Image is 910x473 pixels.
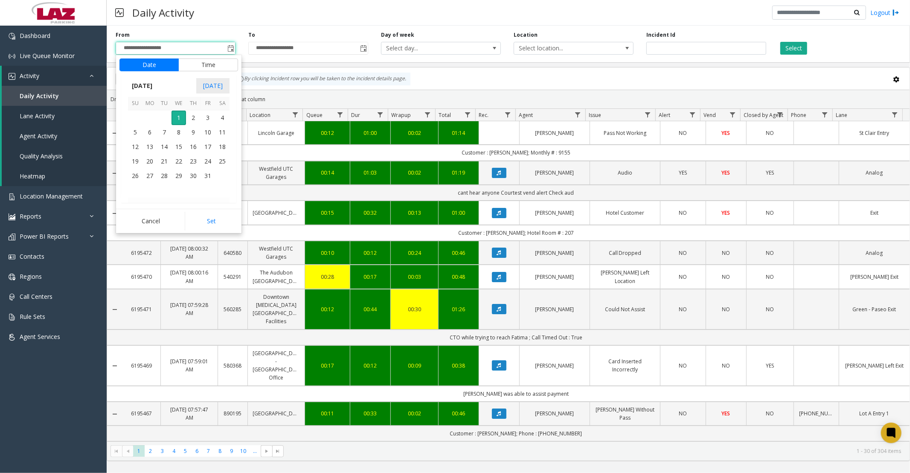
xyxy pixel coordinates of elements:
span: YES [722,410,730,417]
a: Logout [870,8,899,17]
span: NO [722,362,730,369]
div: 00:17 [310,362,345,370]
a: [PERSON_NAME] Left Exit [844,362,904,370]
a: [PERSON_NAME] [525,305,584,313]
span: Location Management [20,192,83,200]
td: Tuesday, October 7, 2025 [157,125,172,140]
td: Sunday, October 12, 2025 [128,140,142,154]
div: 00:46 [444,249,474,257]
td: Thursday, October 9, 2025 [186,125,201,140]
span: 26 [128,169,142,183]
td: Saturday, October 4, 2025 [215,111,230,125]
div: 00:12 [355,249,385,257]
td: Monday, October 27, 2025 [142,169,157,183]
button: Select [780,42,807,55]
span: Lane Activity [20,112,55,120]
td: cant hear anyone Courtest vend alert Check aud [122,185,910,201]
div: 00:02 [396,129,433,137]
a: Collapse Details [107,170,122,177]
div: 00:14 [310,169,345,177]
span: 29 [172,169,186,183]
td: Wednesday, October 1, 2025 [172,111,186,125]
a: [PERSON_NAME] Exit [844,273,904,281]
a: 00:15 [310,209,345,217]
a: Rec. Filter Menu [502,109,514,120]
a: Quality Analysis [2,146,107,166]
span: 23 [186,154,201,169]
span: Page 4 [168,445,180,457]
a: 6195470 [128,273,155,281]
a: YES [752,169,789,177]
a: Vend Filter Menu [727,109,738,120]
img: 'icon' [9,213,15,220]
a: Could Not Assist [595,305,655,313]
a: Collapse Details [107,362,122,369]
label: To [248,31,255,39]
a: YES [666,169,700,177]
div: 00:32 [355,209,385,217]
span: Page 6 [191,445,203,457]
a: Lincoln Garage [253,129,299,137]
a: Issue Filter Menu [642,109,654,120]
a: 01:00 [444,209,474,217]
a: 00:02 [396,169,433,177]
a: Card Inserted Incorrectly [595,357,655,374]
span: NO [766,273,774,280]
a: NO [666,249,700,257]
label: Incident Id [646,31,675,39]
a: [GEOGRAPHIC_DATA] - [GEOGRAPHIC_DATA] Office [253,349,299,382]
span: Contacts [20,252,44,260]
td: Wednesday, October 22, 2025 [172,154,186,169]
a: NO [666,273,700,281]
span: 9 [186,125,201,140]
a: Daily Activity [2,86,107,106]
td: Friday, October 31, 2025 [201,169,215,183]
td: Wednesday, October 8, 2025 [172,125,186,140]
label: Location [514,31,538,39]
a: Collapse Details [107,130,122,137]
img: logout [893,8,899,17]
a: 01:14 [444,129,474,137]
a: 00:13 [396,209,433,217]
a: NO [666,305,700,313]
a: Collapse Details [107,210,122,217]
span: 7 [157,125,172,140]
span: NO [722,249,730,257]
div: 00:48 [444,273,474,281]
span: 28 [157,169,172,183]
a: [DATE] 07:57:47 AM [166,406,212,422]
a: 01:03 [355,169,385,177]
span: 19 [128,154,142,169]
td: Tuesday, October 14, 2025 [157,140,172,154]
img: 'icon' [9,234,15,240]
span: Daily Activity [20,92,59,100]
a: [DATE] 08:00:32 AM [166,245,212,261]
a: St Clair Entry [844,129,904,137]
span: Select location... [514,42,609,54]
div: 00:46 [444,409,474,418]
td: Monday, October 13, 2025 [142,140,157,154]
a: Exit [844,209,904,217]
span: 13 [142,140,157,154]
span: Agent Services [20,333,60,341]
a: 6195472 [128,249,155,257]
a: 00:03 [396,273,433,281]
td: Saturday, October 18, 2025 [215,140,230,154]
img: 'icon' [9,294,15,301]
span: Rule Sets [20,312,45,321]
a: [DATE] 07:59:28 AM [166,301,212,317]
span: Page 7 [203,445,214,457]
img: 'icon' [9,314,15,321]
a: [PHONE_NUMBER] [799,409,834,418]
a: Analog [844,249,904,257]
span: 12 [128,140,142,154]
div: 00:33 [355,409,385,418]
span: Power BI Reports [20,232,69,240]
a: Westfield UTC Garages [253,165,299,181]
a: YES [711,409,741,418]
a: Analog [844,169,904,177]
